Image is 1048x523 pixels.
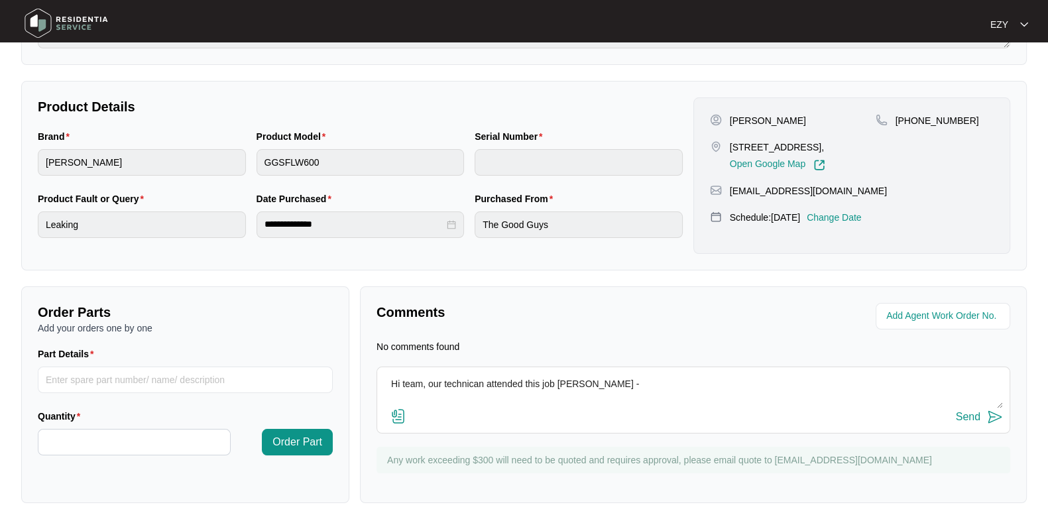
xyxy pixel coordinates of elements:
input: Product Fault or Query [38,211,246,238]
img: map-pin [710,184,722,196]
input: Part Details [38,367,333,393]
img: send-icon.svg [987,409,1003,425]
img: map-pin [710,141,722,152]
label: Purchased From [475,192,558,205]
p: [PERSON_NAME] [730,114,806,127]
input: Add Agent Work Order No. [886,308,1002,324]
textarea: Hi team, our technican attended this job [PERSON_NAME] - [384,374,1003,408]
input: Purchased From [475,211,683,238]
p: Comments [377,303,684,321]
span: Order Part [272,434,322,450]
img: map-pin [710,211,722,223]
img: map-pin [876,114,888,126]
label: Date Purchased [257,192,337,205]
button: Send [956,408,1003,426]
label: Quantity [38,410,86,423]
img: dropdown arrow [1020,21,1028,28]
p: [EMAIL_ADDRESS][DOMAIN_NAME] [730,184,887,198]
label: Product Fault or Query [38,192,149,205]
p: Change Date [807,211,862,224]
a: Open Google Map [730,159,825,171]
input: Serial Number [475,149,683,176]
input: Brand [38,149,246,176]
p: Order Parts [38,303,333,321]
img: file-attachment-doc.svg [390,408,406,424]
img: user-pin [710,114,722,126]
p: Add your orders one by one [38,321,333,335]
img: Link-External [813,159,825,171]
p: [PHONE_NUMBER] [896,114,979,127]
button: Order Part [262,429,333,455]
input: Quantity [38,430,230,455]
div: Send [956,411,980,423]
p: No comments found [377,340,459,353]
p: Any work exceeding $300 will need to be quoted and requires approval, please email quote to [EMAI... [387,453,1004,467]
label: Part Details [38,347,99,361]
label: Brand [38,130,75,143]
input: Product Model [257,149,465,176]
label: Product Model [257,130,331,143]
img: residentia service logo [20,3,113,43]
label: Serial Number [475,130,548,143]
input: Date Purchased [264,217,445,231]
p: EZY [990,18,1008,31]
p: Schedule: [DATE] [730,211,800,224]
p: Product Details [38,97,683,116]
p: [STREET_ADDRESS], [730,141,825,154]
